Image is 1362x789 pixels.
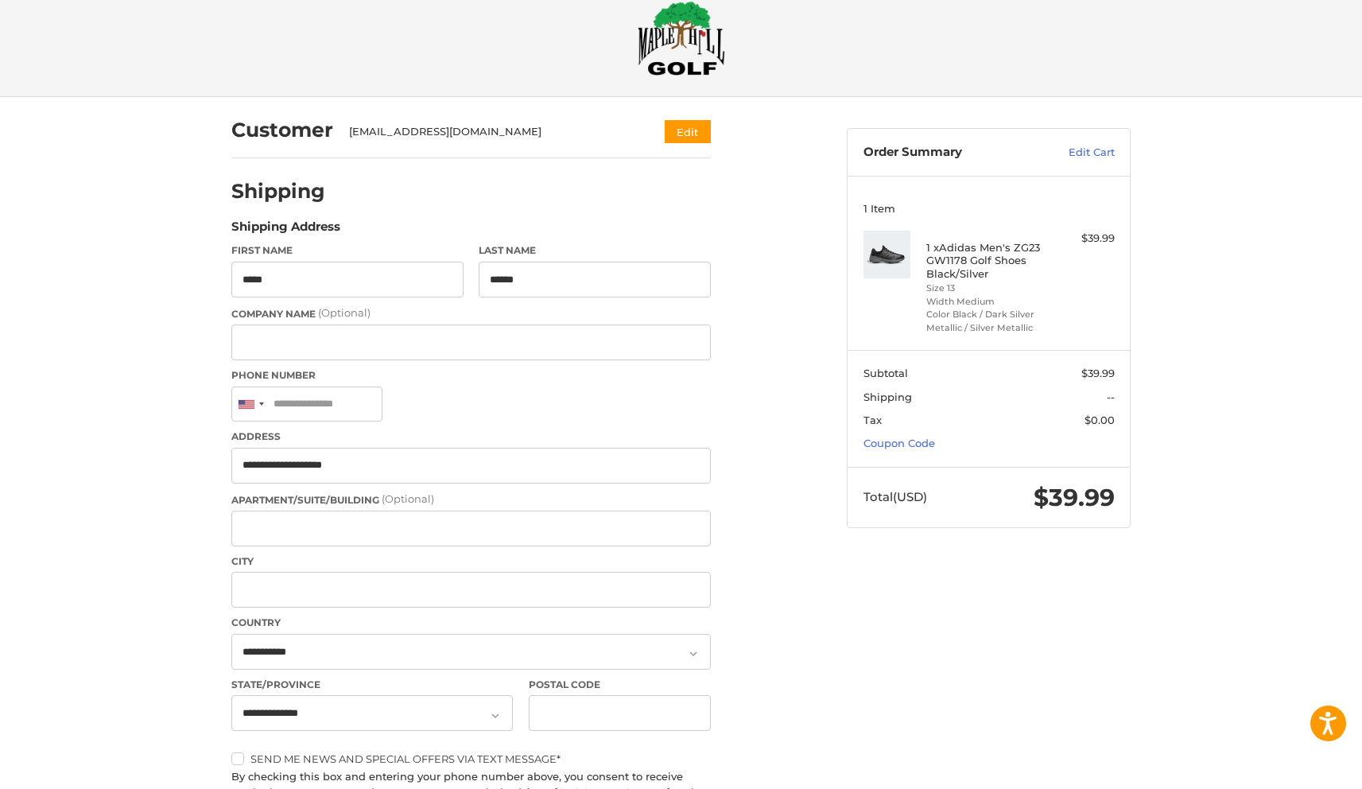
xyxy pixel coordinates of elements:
[231,179,325,204] h2: Shipping
[926,295,1048,309] li: Width Medium
[926,241,1048,280] h4: 1 x Adidas Men's ZG23 GW1178 Golf Shoes Black/Silver
[926,308,1048,334] li: Color Black / Dark Silver Metallic / Silver Metallic
[863,437,935,449] a: Coupon Code
[1107,391,1115,403] span: --
[1081,367,1115,379] span: $39.99
[863,489,927,504] span: Total (USD)
[863,414,882,426] span: Tax
[479,243,711,258] label: Last Name
[638,1,725,76] img: Maple Hill Golf
[863,145,1034,161] h3: Order Summary
[231,368,711,383] label: Phone Number
[1085,414,1115,426] span: $0.00
[863,202,1115,215] h3: 1 Item
[231,243,464,258] label: First Name
[232,387,269,422] div: United States: +1
[382,492,434,505] small: (Optional)
[231,118,333,142] h2: Customer
[926,282,1048,295] li: Size 13
[231,678,513,692] label: State/Province
[863,367,908,379] span: Subtotal
[1034,483,1115,512] span: $39.99
[349,124,634,140] div: [EMAIL_ADDRESS][DOMAIN_NAME]
[231,429,711,444] label: Address
[231,305,711,321] label: Company Name
[1052,231,1115,247] div: $39.99
[863,391,912,403] span: Shipping
[231,554,711,569] label: City
[665,120,711,143] button: Edit
[231,492,711,507] label: Apartment/Suite/Building
[1034,145,1115,161] a: Edit Cart
[318,306,371,319] small: (Optional)
[231,752,711,765] label: Send me news and special offers via text message*
[529,678,712,692] label: Postal Code
[231,218,340,243] legend: Shipping Address
[231,616,711,630] label: Country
